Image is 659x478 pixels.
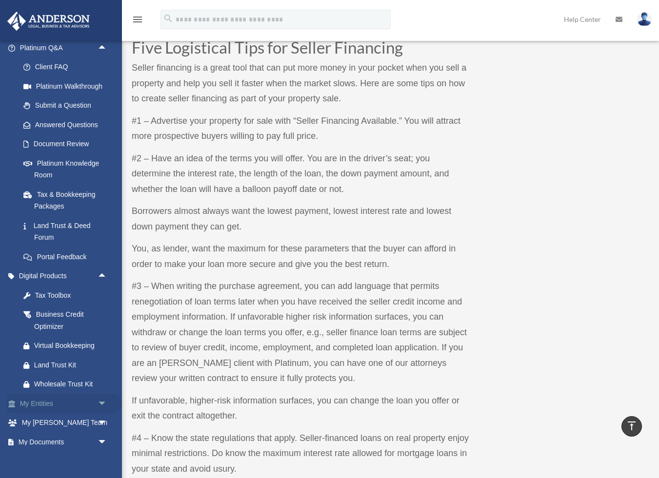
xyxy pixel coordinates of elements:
[132,14,143,25] i: menu
[14,96,122,115] a: Submit a Question
[14,216,122,247] a: Land Trust & Deed Forum
[98,394,117,414] span: arrow_drop_down
[132,153,449,194] span: #2 – Have an idea of the terms you will offer. You are in the driver’s seat; you determine the in...
[14,134,122,154] a: Document Review
[14,115,122,134] a: Answered Questions
[626,420,638,432] i: vertical_align_top
[4,12,93,31] img: Anderson Advisors Platinum Portal
[14,375,122,394] a: Wholesale Trust Kit
[132,433,469,474] span: #4 – Know the state regulations that apply. Seller-financed loans on real property enjoy minimal ...
[98,432,117,452] span: arrow_drop_down
[163,13,174,24] i: search
[34,340,110,352] div: Virtual Bookkeeping
[14,76,122,96] a: Platinum Walkthrough
[14,355,122,375] a: Land Trust Kit
[132,39,470,60] h1: Five Logistical Tips for Seller Financing
[14,336,122,356] a: Virtual Bookkeeping
[7,432,122,452] a: My Documentsarrow_drop_down
[132,396,459,421] span: If unfavorable, higher-risk information surfaces, you can change the loan you offer or exit the c...
[14,286,122,305] a: Tax Toolbox
[132,116,460,141] span: #1 – Advertise your property for sale with “Seller Financing Available.” You will attract more pr...
[132,63,466,103] span: Seller financing is a great tool that can put more money in your pocket when you sell a property ...
[34,378,110,390] div: Wholesale Trust Kit
[14,185,122,216] a: Tax & Bookkeeping Packages
[621,416,642,437] a: vertical_align_top
[132,281,467,383] span: #3 – When writing the purchase agreement, you can add language that permits renegotiation of loan...
[637,12,652,26] img: User Pic
[14,305,122,336] a: Business Credit Optimizer
[34,359,110,371] div: Land Trust Kit
[98,267,117,287] span: arrow_drop_up
[34,289,110,302] div: Tax Toolbox
[132,17,143,25] a: menu
[14,153,122,185] a: Platinum Knowledge Room
[132,244,456,269] span: You, as lender, want the maximum for these parameters that the buyer can afford in order to make ...
[98,38,117,58] span: arrow_drop_up
[98,413,117,433] span: arrow_drop_down
[7,38,122,57] a: Platinum Q&Aarrow_drop_up
[132,206,451,231] span: Borrowers almost always want the lowest payment, lowest interest rate and lowest down payment the...
[7,267,122,286] a: Digital Productsarrow_drop_up
[34,308,110,332] div: Business Credit Optimizer
[14,247,122,267] a: Portal Feedback
[14,57,122,77] a: Client FAQ
[7,394,122,413] a: My Entitiesarrow_drop_down
[7,413,122,433] a: My [PERSON_NAME] Teamarrow_drop_down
